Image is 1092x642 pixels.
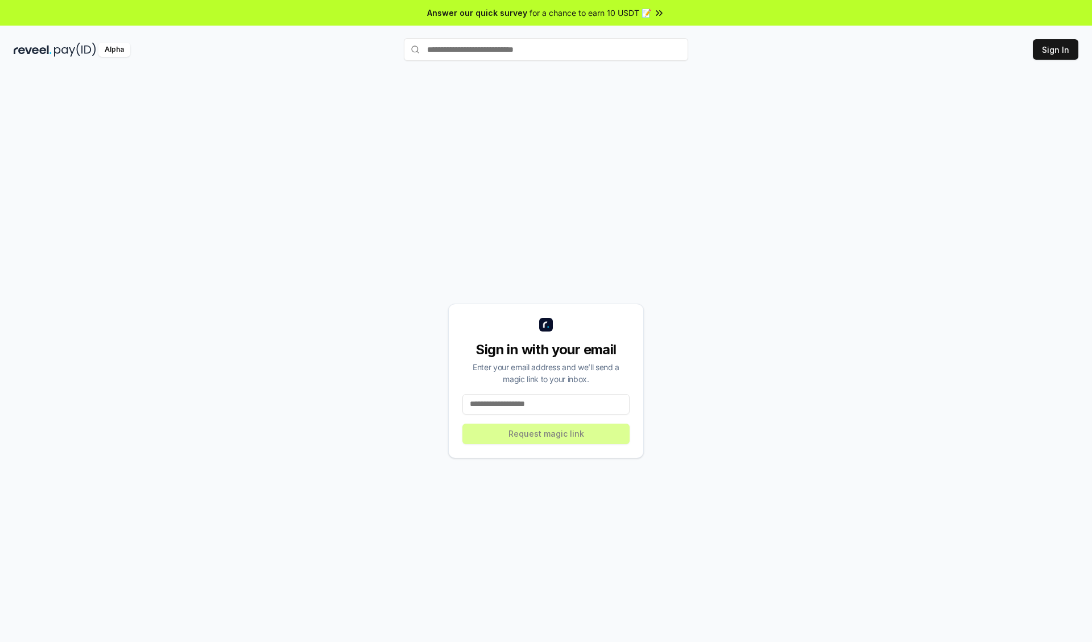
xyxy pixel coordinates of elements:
span: for a chance to earn 10 USDT 📝 [530,7,651,19]
div: Alpha [98,43,130,57]
img: reveel_dark [14,43,52,57]
img: pay_id [54,43,96,57]
div: Sign in with your email [462,341,630,359]
span: Answer our quick survey [427,7,527,19]
div: Enter your email address and we’ll send a magic link to your inbox. [462,361,630,385]
img: logo_small [539,318,553,332]
button: Sign In [1033,39,1078,60]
